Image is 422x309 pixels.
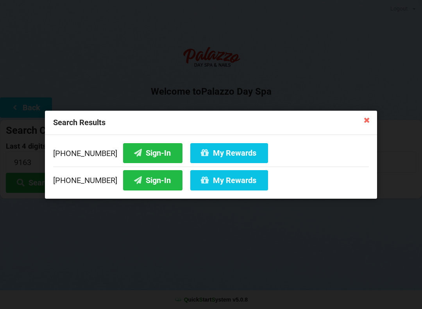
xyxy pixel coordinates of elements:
button: My Rewards [190,143,268,163]
div: [PHONE_NUMBER] [53,143,369,166]
button: My Rewards [190,170,268,190]
div: Search Results [45,111,377,135]
div: [PHONE_NUMBER] [53,166,369,190]
button: Sign-In [123,143,182,163]
button: Sign-In [123,170,182,190]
